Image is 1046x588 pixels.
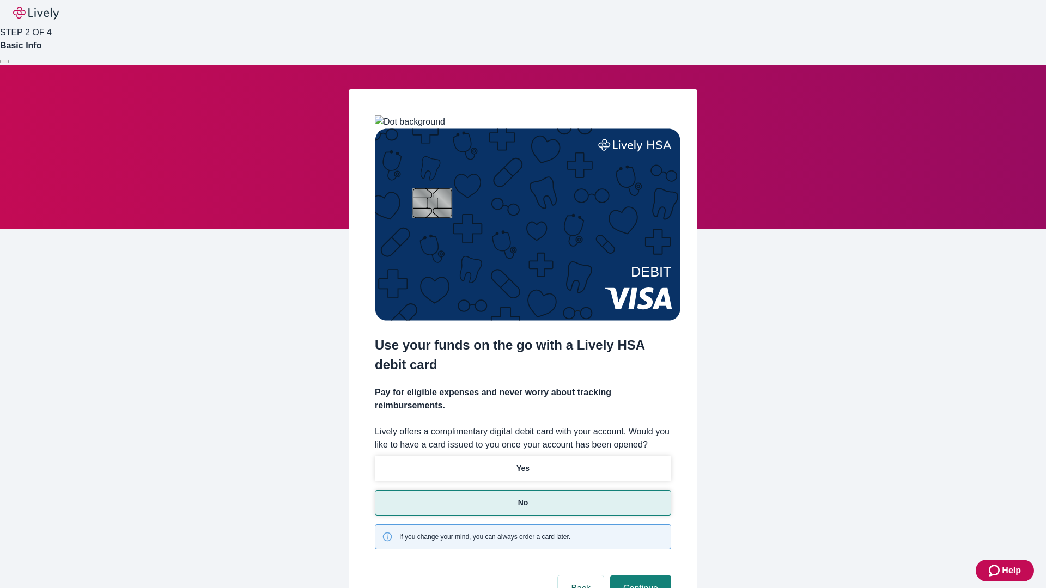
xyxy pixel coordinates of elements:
h2: Use your funds on the go with a Lively HSA debit card [375,335,671,375]
span: Help [1002,564,1021,577]
button: Yes [375,456,671,481]
p: Yes [516,463,530,474]
button: Zendesk support iconHelp [976,560,1034,581]
img: Debit card [375,128,680,321]
img: Lively [13,7,59,20]
svg: Zendesk support icon [989,564,1002,577]
h4: Pay for eligible expenses and never worry about tracking reimbursements. [375,386,671,412]
label: Lively offers a complimentary digital debit card with your account. Would you like to have a card... [375,425,671,451]
p: No [518,497,528,509]
button: No [375,490,671,516]
span: If you change your mind, you can always order a card later. [399,532,570,542]
img: Dot background [375,115,445,128]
